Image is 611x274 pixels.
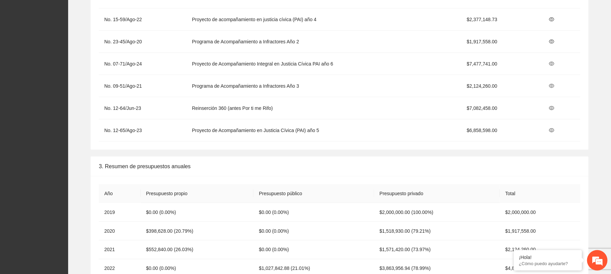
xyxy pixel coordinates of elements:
td: Proyecto de Acompañamiento Integral en Justicia Cívica PAI año 6 [186,53,461,75]
td: $0.00 (0.00%) [141,203,254,222]
td: No. 23-45/Ago-20 [99,31,186,53]
td: Programa de Acompañamiento a Infractores Año 2 [186,31,461,53]
td: $1,571,420.00 (73.97%) [374,241,500,259]
button: eye [546,103,557,114]
div: 3. Resumen de presupuestos anuales [99,157,580,176]
div: ¡Hola! [519,255,577,260]
span: eye [547,39,557,44]
td: $2,124,260.00 [500,241,580,259]
button: eye [546,14,557,25]
button: eye [546,36,557,47]
span: eye [547,128,557,133]
span: eye [547,83,557,89]
button: eye [546,125,557,136]
td: 2020 [99,222,141,241]
td: $1,917,558.00 [461,31,541,53]
td: No. 12-65/Ago-23 [99,119,186,142]
td: $2,124,260.00 [461,75,541,97]
th: Presupuesto propio [141,184,254,203]
td: Programa de Acompañamiento a Infractores Año 3 [186,75,461,97]
td: Proyecto de Acompañamiento en Justicia Cívica (PAI) año 5 [186,119,461,142]
td: $2,000,000.00 [500,203,580,222]
td: $0.00 (0.00%) [254,241,374,259]
textarea: Escriba su mensaje y pulse “Intro” [3,186,130,210]
td: $2,000,000.00 (100.00%) [374,203,500,222]
td: $7,082,458.00 [461,97,541,119]
th: Presupuesto público [254,184,374,203]
button: eye [546,81,557,91]
p: ¿Cómo puedo ayudarte? [519,261,577,266]
td: No. 07-71/Ago-24 [99,53,186,75]
td: $1,518,930.00 (79.21%) [374,222,500,241]
span: eye [547,17,557,22]
div: Minimizar ventana de chat en vivo [112,3,128,20]
td: $0.00 (0.00%) [254,203,374,222]
th: Presupuesto privado [374,184,500,203]
td: 2021 [99,241,141,259]
td: $1,917,558.00 [500,222,580,241]
th: Año [99,184,141,203]
td: 2019 [99,203,141,222]
td: No. 15-59/Ago-22 [99,9,186,31]
td: $2,377,148.73 [461,9,541,31]
td: No. 12-64/Jun-23 [99,97,186,119]
span: eye [547,61,557,67]
td: $0.00 (0.00%) [254,222,374,241]
span: Estamos en línea. [40,91,94,160]
button: eye [546,58,557,69]
td: Reinserción 360 (antes Por ti me Rifo) [186,97,461,119]
td: No. 09-51/Ago-21 [99,75,186,97]
td: Proyecto de acompañamiento en justicia cívica (PAI) año 4 [186,9,461,31]
td: $398,628.00 (20.79%) [141,222,254,241]
span: eye [547,105,557,111]
td: $552,840.00 (26.03%) [141,241,254,259]
td: $7,477,741.00 [461,53,541,75]
div: Chatee con nosotros ahora [35,35,114,44]
td: $6,858,598.00 [461,119,541,142]
th: Total [500,184,580,203]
